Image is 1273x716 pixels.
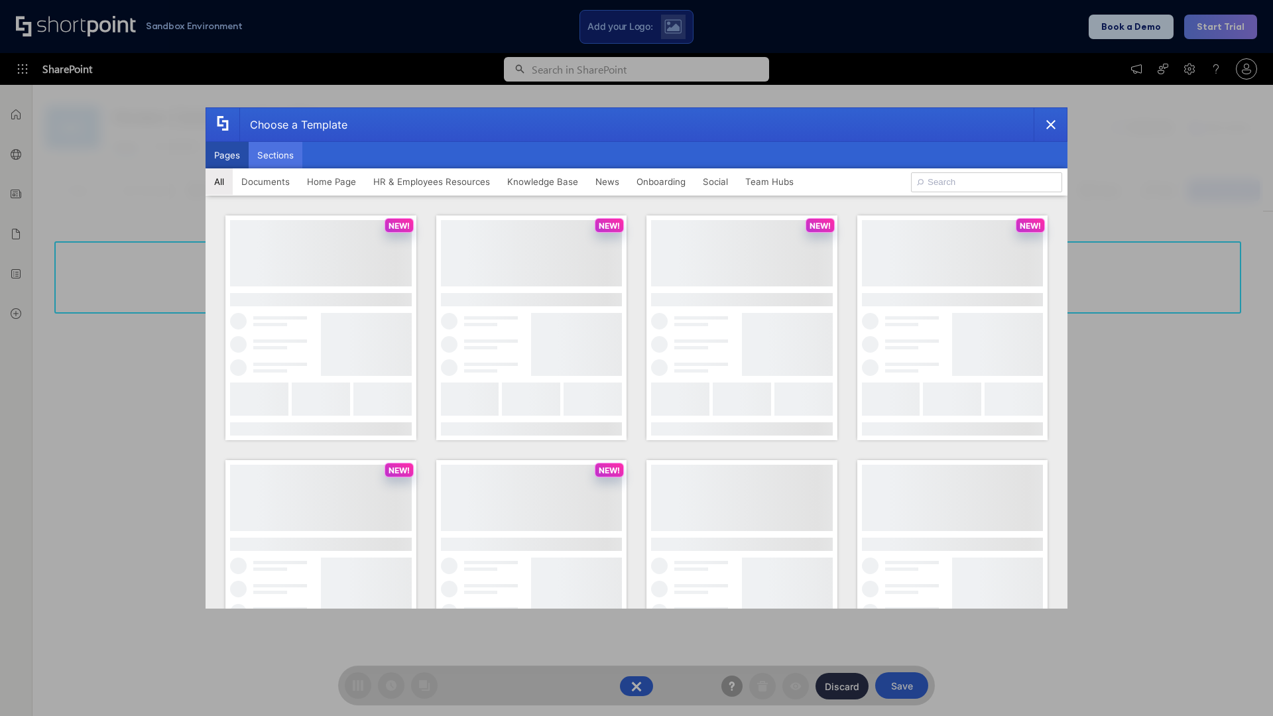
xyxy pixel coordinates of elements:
[1020,221,1041,231] p: NEW!
[206,142,249,168] button: Pages
[628,168,694,195] button: Onboarding
[599,465,620,475] p: NEW!
[810,221,831,231] p: NEW!
[587,168,628,195] button: News
[737,168,802,195] button: Team Hubs
[233,168,298,195] button: Documents
[911,172,1062,192] input: Search
[239,108,347,141] div: Choose a Template
[389,221,410,231] p: NEW!
[389,465,410,475] p: NEW!
[298,168,365,195] button: Home Page
[206,168,233,195] button: All
[694,168,737,195] button: Social
[365,168,499,195] button: HR & Employees Resources
[249,142,302,168] button: Sections
[499,168,587,195] button: Knowledge Base
[206,107,1067,609] div: template selector
[1207,652,1273,716] iframe: Chat Widget
[599,221,620,231] p: NEW!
